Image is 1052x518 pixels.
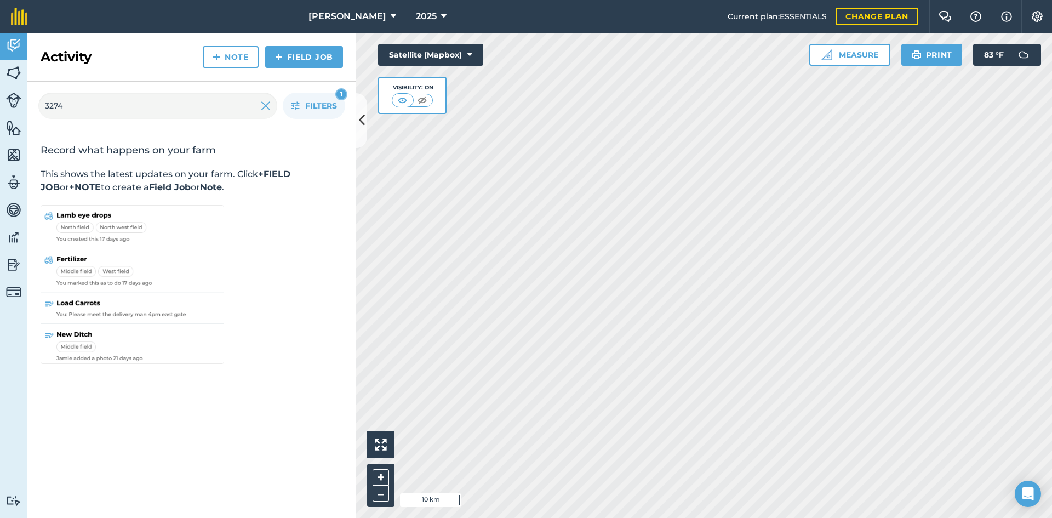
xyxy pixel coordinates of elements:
[213,50,220,64] img: svg+xml;base64,PHN2ZyB4bWxucz0iaHR0cDovL3d3dy53My5vcmcvMjAwMC9zdmciIHdpZHRoPSIxNCIgaGVpZ2h0PSIyNC...
[836,8,918,25] a: Change plan
[6,119,21,136] img: svg+xml;base64,PHN2ZyB4bWxucz0iaHR0cDovL3d3dy53My5vcmcvMjAwMC9zdmciIHdpZHRoPSI1NiIgaGVpZ2h0PSI2MC...
[415,95,429,106] img: svg+xml;base64,PHN2ZyB4bWxucz0iaHR0cDovL3d3dy53My5vcmcvMjAwMC9zdmciIHdpZHRoPSI1MCIgaGVpZ2h0PSI0MC...
[392,83,433,92] div: Visibility: On
[261,99,271,112] img: svg+xml;base64,PHN2ZyB4bWxucz0iaHR0cDovL3d3dy53My5vcmcvMjAwMC9zdmciIHdpZHRoPSIyMiIgaGVpZ2h0PSIzMC...
[41,168,343,194] p: This shows the latest updates on your farm. Click or to create a or .
[1013,44,1034,66] img: svg+xml;base64,PD94bWwgdmVyc2lvbj0iMS4wIiBlbmNvZGluZz0idXRmLTgiPz4KPCEtLSBHZW5lcmF0b3I6IEFkb2JlIE...
[416,10,437,23] span: 2025
[305,100,337,112] span: Filters
[1015,481,1041,507] div: Open Intercom Messenger
[809,44,890,66] button: Measure
[6,37,21,54] img: svg+xml;base64,PD94bWwgdmVyc2lvbj0iMS4wIiBlbmNvZGluZz0idXRmLTgiPz4KPCEtLSBHZW5lcmF0b3I6IEFkb2JlIE...
[373,469,389,486] button: +
[6,147,21,163] img: svg+xml;base64,PHN2ZyB4bWxucz0iaHR0cDovL3d3dy53My5vcmcvMjAwMC9zdmciIHdpZHRoPSI1NiIgaGVpZ2h0PSI2MC...
[6,257,21,273] img: svg+xml;base64,PD94bWwgdmVyc2lvbj0iMS4wIiBlbmNvZGluZz0idXRmLTgiPz4KPCEtLSBHZW5lcmF0b3I6IEFkb2JlIE...
[396,95,409,106] img: svg+xml;base64,PHN2ZyB4bWxucz0iaHR0cDovL3d3dy53My5vcmcvMjAwMC9zdmciIHdpZHRoPSI1MCIgaGVpZ2h0PSI0MC...
[69,182,101,192] strong: +NOTE
[373,486,389,502] button: –
[378,44,483,66] button: Satellite (Mapbox)
[1001,10,1012,23] img: svg+xml;base64,PHN2ZyB4bWxucz0iaHR0cDovL3d3dy53My5vcmcvMjAwMC9zdmciIHdpZHRoPSIxNyIgaGVpZ2h0PSIxNy...
[728,10,827,22] span: Current plan : ESSENTIALS
[375,439,387,451] img: Four arrows, one pointing top left, one top right, one bottom right and the last bottom left
[41,48,92,66] h2: Activity
[6,174,21,191] img: svg+xml;base64,PD94bWwgdmVyc2lvbj0iMS4wIiBlbmNvZGluZz0idXRmLTgiPz4KPCEtLSBHZW5lcmF0b3I6IEFkb2JlIE...
[149,182,191,192] strong: Field Job
[939,11,952,22] img: Two speech bubbles overlapping with the left bubble in the forefront
[6,284,21,300] img: svg+xml;base64,PD94bWwgdmVyc2lvbj0iMS4wIiBlbmNvZGluZz0idXRmLTgiPz4KPCEtLSBHZW5lcmF0b3I6IEFkb2JlIE...
[6,496,21,506] img: svg+xml;base64,PD94bWwgdmVyc2lvbj0iMS4wIiBlbmNvZGluZz0idXRmLTgiPz4KPCEtLSBHZW5lcmF0b3I6IEFkb2JlIE...
[973,44,1041,66] button: 83 °F
[911,48,922,61] img: svg+xml;base64,PHN2ZyB4bWxucz0iaHR0cDovL3d3dy53My5vcmcvMjAwMC9zdmciIHdpZHRoPSIxOSIgaGVpZ2h0PSIyNC...
[265,46,343,68] a: Field Job
[984,44,1004,66] span: 83 ° F
[38,93,277,119] input: Search for an activity
[41,144,343,157] h2: Record what happens on your farm
[283,93,345,119] button: Filters
[6,229,21,246] img: svg+xml;base64,PD94bWwgdmVyc2lvbj0iMS4wIiBlbmNvZGluZz0idXRmLTgiPz4KPCEtLSBHZW5lcmF0b3I6IEFkb2JlIE...
[203,46,259,68] a: Note
[6,202,21,218] img: svg+xml;base64,PD94bWwgdmVyc2lvbj0iMS4wIiBlbmNvZGluZz0idXRmLTgiPz4KPCEtLSBHZW5lcmF0b3I6IEFkb2JlIE...
[969,11,982,22] img: A question mark icon
[275,50,283,64] img: svg+xml;base64,PHN2ZyB4bWxucz0iaHR0cDovL3d3dy53My5vcmcvMjAwMC9zdmciIHdpZHRoPSIxNCIgaGVpZ2h0PSIyNC...
[6,65,21,81] img: svg+xml;base64,PHN2ZyB4bWxucz0iaHR0cDovL3d3dy53My5vcmcvMjAwMC9zdmciIHdpZHRoPSI1NiIgaGVpZ2h0PSI2MC...
[335,88,347,100] div: 1
[901,44,963,66] button: Print
[200,182,222,192] strong: Note
[1031,11,1044,22] img: A cog icon
[308,10,386,23] span: [PERSON_NAME]
[6,93,21,108] img: svg+xml;base64,PD94bWwgdmVyc2lvbj0iMS4wIiBlbmNvZGluZz0idXRmLTgiPz4KPCEtLSBHZW5lcmF0b3I6IEFkb2JlIE...
[821,49,832,60] img: Ruler icon
[11,8,27,25] img: fieldmargin Logo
